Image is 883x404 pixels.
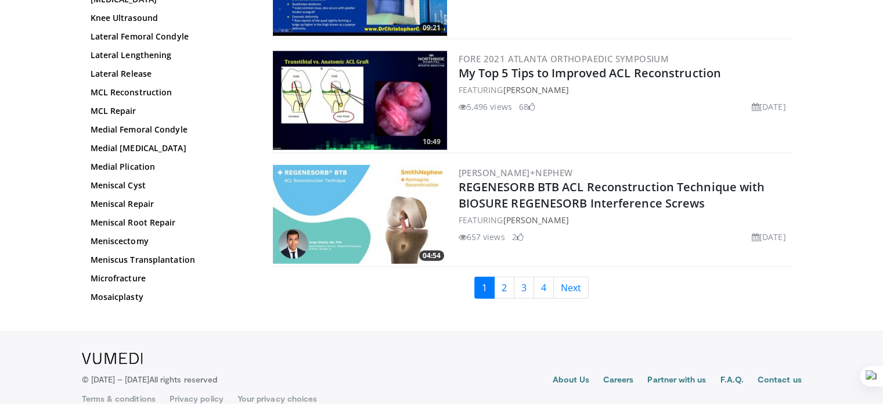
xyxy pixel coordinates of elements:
[91,12,247,24] a: Knee Ultrasound
[91,68,247,80] a: Lateral Release
[459,65,721,81] a: My Top 5 Tips to Improved ACL Reconstruction
[459,101,512,113] li: 5,496 views
[514,277,534,299] a: 3
[534,277,554,299] a: 4
[91,49,247,61] a: Lateral Lengthening
[459,179,765,211] a: REGENESORB BTB ACL Reconstruction Technique with BIOSURE REGENESORB Interference Screws
[752,231,786,243] li: [DATE]
[91,273,247,284] a: Microfracture
[91,87,247,98] a: MCL Reconstruction
[91,235,247,247] a: Meniscectomy
[91,198,247,210] a: Meniscal Repair
[91,31,247,42] a: Lateral Femoral Condyle
[91,217,247,228] a: Meniscal Root Repair
[459,84,791,96] div: FEATURING
[553,374,589,388] a: About Us
[459,53,669,65] a: FORE 2021 Atlanta Orthopaedic Symposium
[758,374,802,388] a: Contact us
[273,51,447,150] a: 10:49
[503,84,568,95] a: [PERSON_NAME]
[91,142,247,154] a: Medial [MEDICAL_DATA]
[91,180,247,191] a: Meniscal Cyst
[494,277,514,299] a: 2
[459,231,505,243] li: 657 views
[82,374,218,385] p: © [DATE] – [DATE]
[419,23,444,33] span: 09:21
[82,353,143,364] img: VuMedi Logo
[603,374,634,388] a: Careers
[91,105,247,117] a: MCL Repair
[91,291,247,303] a: Mosaicplasty
[91,161,247,173] a: Medial Plication
[273,165,447,264] a: 04:54
[419,137,444,147] span: 10:49
[149,374,217,384] span: All rights reserved
[474,277,495,299] a: 1
[91,124,247,135] a: Medial Femoral Condyle
[752,101,786,113] li: [DATE]
[519,101,535,113] li: 68
[91,254,247,266] a: Meniscus Transplantation
[647,374,706,388] a: Partner with us
[271,277,793,299] nav: Search results pages
[503,214,568,226] a: [PERSON_NAME]
[419,251,444,261] span: 04:54
[273,165,447,264] img: 445f45be-58ff-4977-bc08-ffa15e364557.300x170_q85_crop-smart_upscale.jpg
[512,231,524,243] li: 2
[553,277,589,299] a: Next
[459,167,573,178] a: [PERSON_NAME]+Nephew
[273,51,447,150] img: 0fb2c3ec-f67f-46a7-b15d-4d73a0bd1fb9.300x170_q85_crop-smart_upscale.jpg
[459,214,791,226] div: FEATURING
[720,374,743,388] a: F.A.Q.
